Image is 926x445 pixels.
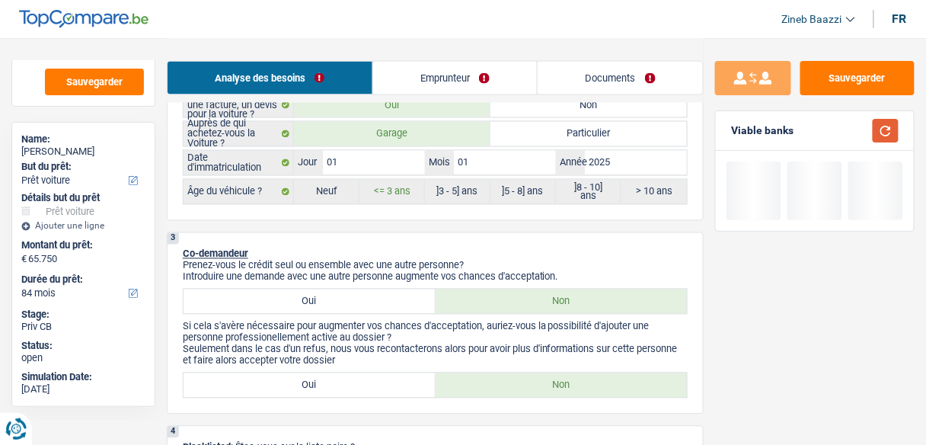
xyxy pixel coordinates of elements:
[184,151,294,175] label: Date d'immatriculation
[21,321,145,333] div: Priv CB
[892,11,907,26] div: fr
[21,340,145,352] div: Status:
[556,151,585,175] label: Année
[21,192,145,204] div: Détails but du prêt
[168,233,179,245] div: 3
[66,77,123,87] span: Sauvegarder
[183,344,688,367] p: Seulement dans le cas d'un refus, nous vous recontacterons alors pour avoir plus d'informations s...
[184,373,436,398] label: Oui
[183,260,688,271] p: Prenez-vous le crédit seul ou ensemble avec une autre personne?
[21,161,142,173] label: But du prêt:
[294,180,359,204] label: Neuf
[183,321,688,344] p: Si cela s'avère nécessaire pour augmenter vos chances d'acceptation, auriez-vous la possibilité d...
[19,10,148,28] img: TopCompare Logo
[168,62,372,94] a: Analyse des besoins
[184,122,294,146] label: Auprès de qui achetez-vous la Voiture ?
[21,133,145,146] div: Name:
[770,7,855,32] a: Zineb Baazzi
[323,151,425,175] input: JJ
[184,93,294,117] label: Possibilité de fournir une facture, un devis pour la voiture ?
[454,151,556,175] input: MM
[21,309,145,321] div: Stage:
[45,69,144,95] button: Sauvegarder
[359,180,425,204] label: <= 3 ans
[800,61,915,95] button: Sauvegarder
[436,373,688,398] label: Non
[556,180,621,204] label: ]8 - 10] ans
[168,427,179,438] div: 4
[21,146,145,158] div: [PERSON_NAME]
[21,383,145,395] div: [DATE]
[21,239,142,251] label: Montant du prêt:
[585,151,687,175] input: AAAA
[731,124,793,137] div: Viable banks
[21,274,142,286] label: Durée du prêt:
[436,290,688,314] label: Non
[538,62,703,94] a: Documents
[184,180,294,204] label: Âge du véhicule ?
[490,122,687,146] label: Particulier
[621,180,687,204] label: > 10 ans
[21,352,145,364] div: open
[490,180,556,204] label: ]5 - 8] ans
[21,253,27,265] span: €
[184,290,436,314] label: Oui
[490,93,687,117] label: Non
[294,93,490,117] label: Oui
[183,248,248,260] span: Co-demandeur
[782,13,842,26] span: Zineb Baazzi
[294,122,490,146] label: Garage
[425,180,490,204] label: ]3 - 5] ans
[294,151,323,175] label: Jour
[373,62,538,94] a: Emprunteur
[183,271,688,283] p: Introduire une demande avec une autre personne augmente vos chances d'acceptation.
[425,151,454,175] label: Mois
[21,220,145,231] div: Ajouter une ligne
[21,371,145,383] div: Simulation Date:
